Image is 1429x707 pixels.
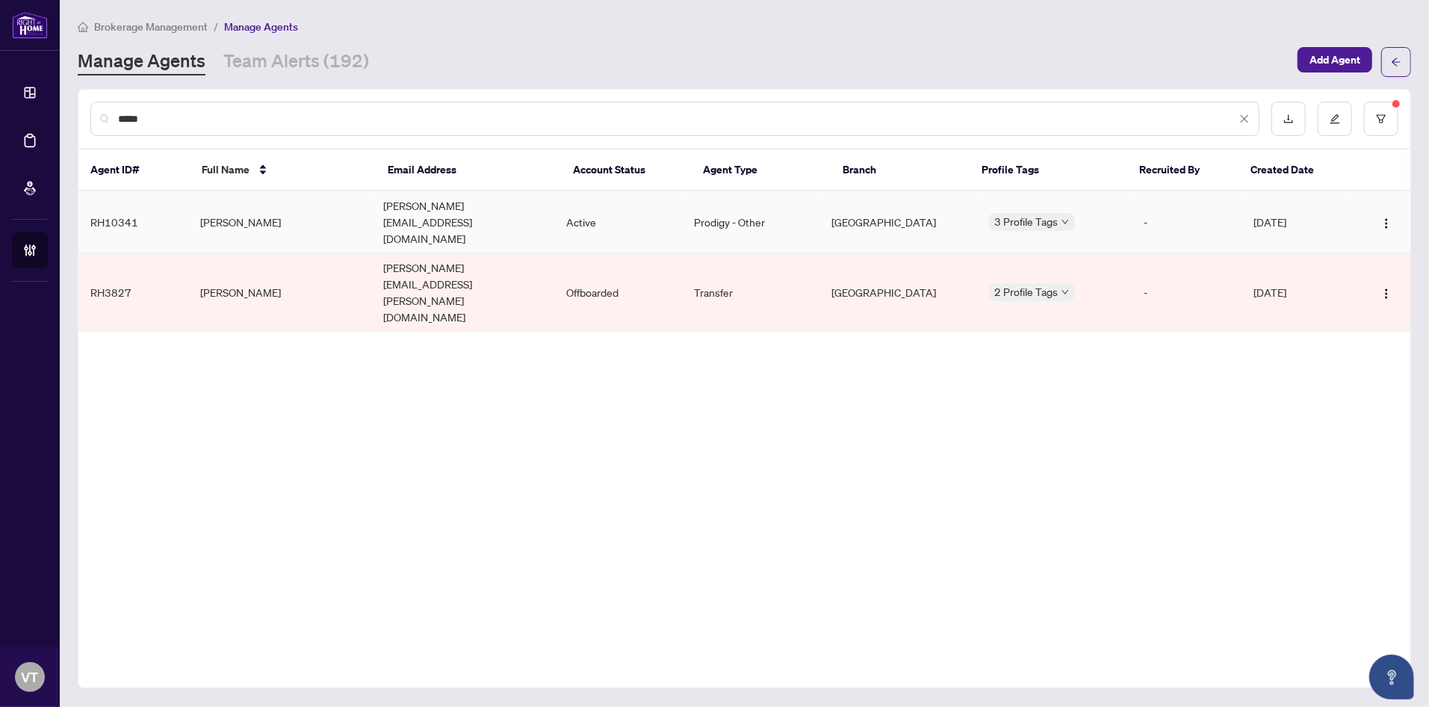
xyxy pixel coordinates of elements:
[1309,48,1360,72] span: Add Agent
[1239,114,1250,124] span: close
[94,20,208,34] span: Brokerage Management
[691,149,830,191] th: Agent Type
[224,20,298,34] span: Manage Agents
[190,149,376,191] th: Full Name
[78,22,88,32] span: home
[1318,102,1352,136] button: edit
[995,213,1058,230] span: 3 Profile Tags
[371,253,554,332] td: [PERSON_NAME][EMAIL_ADDRESS][PERSON_NAME][DOMAIN_NAME]
[22,667,39,688] span: VT
[1242,253,1352,332] td: [DATE]
[1374,280,1398,304] button: Logo
[819,191,977,253] td: [GEOGRAPHIC_DATA]
[78,191,188,253] td: RH10341
[1380,288,1392,300] img: Logo
[1369,655,1414,700] button: Open asap
[1283,114,1294,124] span: download
[831,149,970,191] th: Branch
[1242,191,1352,253] td: [DATE]
[1271,102,1306,136] button: download
[188,253,371,332] td: [PERSON_NAME]
[78,149,190,191] th: Agent ID#
[995,283,1058,300] span: 2 Profile Tags
[554,253,682,332] td: Offboarded
[1376,114,1386,124] span: filter
[1132,253,1242,332] td: -
[1132,191,1242,253] td: -
[188,191,371,253] td: [PERSON_NAME]
[376,149,562,191] th: Email Address
[1364,102,1398,136] button: filter
[202,161,249,178] span: Full Name
[1374,210,1398,234] button: Logo
[682,253,819,332] td: Transfer
[1330,114,1340,124] span: edit
[682,191,819,253] td: Prodigy - Other
[1380,217,1392,229] img: Logo
[1061,218,1069,226] span: down
[1128,149,1239,191] th: Recruited By
[223,49,369,75] a: Team Alerts (192)
[78,253,188,332] td: RH3827
[371,191,554,253] td: [PERSON_NAME][EMAIL_ADDRESS][DOMAIN_NAME]
[1239,149,1351,191] th: Created Date
[970,149,1127,191] th: Profile Tags
[12,11,48,39] img: logo
[554,191,682,253] td: Active
[214,18,218,35] li: /
[819,253,977,332] td: [GEOGRAPHIC_DATA]
[1391,57,1401,67] span: arrow-left
[561,149,691,191] th: Account Status
[1061,288,1069,296] span: down
[78,49,205,75] a: Manage Agents
[1298,47,1372,72] button: Add Agent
